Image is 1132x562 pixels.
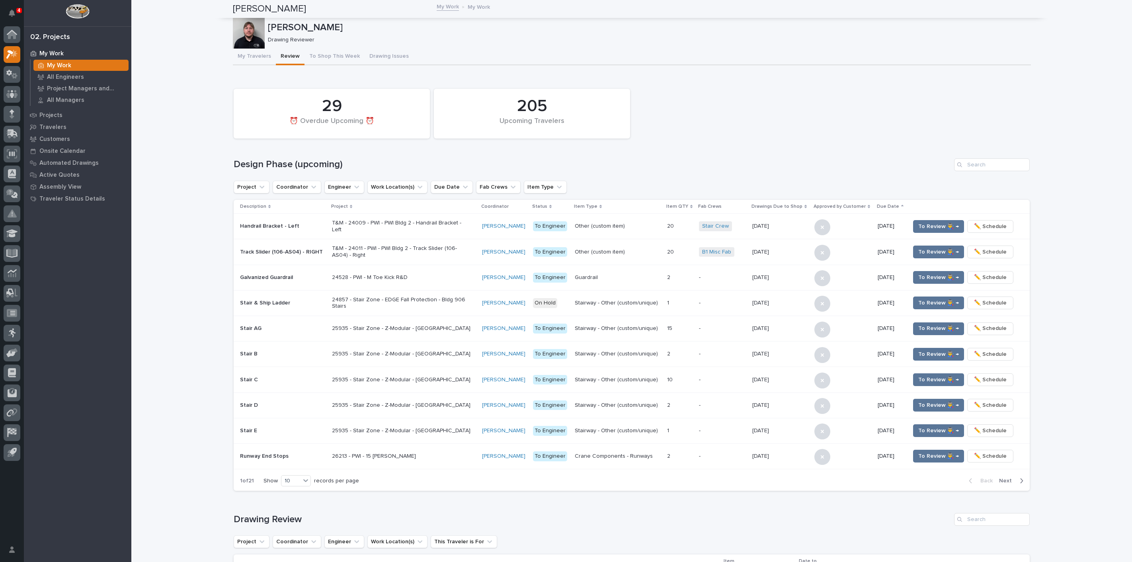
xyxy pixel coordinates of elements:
div: Notifications4 [10,10,20,22]
tr: Galvanized Guardrail24528 - PWI - M Toe Kick R&D[PERSON_NAME] To EngineerGuardrail22 -[DATE][DATE... [234,265,1030,290]
div: 02. Projects [30,33,70,42]
button: To Review 👨‍🏭 → [913,297,964,309]
a: Project Managers and Engineers [31,83,131,94]
button: Project [234,535,269,548]
p: 26213 - PWI - 15 [PERSON_NAME] [332,453,471,460]
p: [DATE] [752,400,771,409]
p: 25935 - Stair Zone - Z-Modular - [GEOGRAPHIC_DATA] [332,325,471,332]
p: [DATE] [878,300,904,306]
button: Work Location(s) [367,535,427,548]
span: To Review 👨‍🏭 → [918,451,959,461]
p: Stair AG [240,325,326,332]
a: Assembly View [24,181,131,193]
p: T&M - 24011 - PWI - PWI Bldg 2 - Track Slider (106-AS04) - Right [332,245,471,259]
tr: Stair & Ship Ladder24857 - Stair Zone - EDGE Fall Protection - Bldg 906 Stairs[PERSON_NAME] On Ho... [234,290,1030,316]
h1: Drawing Review [234,514,951,525]
p: Item Type [574,202,597,211]
h1: Design Phase (upcoming) [234,159,951,170]
button: Coordinator [273,181,321,193]
a: [PERSON_NAME] [482,377,525,383]
p: Stairway - Other (custom/unique) [575,427,661,434]
p: - [699,300,746,306]
p: Project [331,202,348,211]
div: ⏰ Overdue Upcoming ⏰ [247,117,416,134]
button: To Review 👨‍🏭 → [913,373,964,386]
input: Search [954,158,1030,171]
p: 20 [667,221,675,230]
div: To Engineer [533,400,567,410]
a: [PERSON_NAME] [482,300,525,306]
button: Due Date [431,181,473,193]
tr: Stair E25935 - Stair Zone - Z-Modular - [GEOGRAPHIC_DATA][PERSON_NAME] To EngineerStairway - Othe... [234,418,1030,443]
p: Coordinator [481,202,509,211]
button: Engineer [324,181,364,193]
p: Handrail Bracket - Left [240,223,326,230]
span: ✏️ Schedule [974,222,1007,231]
p: Stair D [240,402,326,409]
button: Fab Crews [476,181,521,193]
p: [DATE] [752,349,771,357]
div: To Engineer [533,273,567,283]
p: [DATE] [878,402,904,409]
p: [DATE] [878,249,904,256]
img: Workspace Logo [66,4,89,19]
button: Item Type [524,181,567,193]
tr: Stair B25935 - Stair Zone - Z-Modular - [GEOGRAPHIC_DATA][PERSON_NAME] To EngineerStairway - Othe... [234,341,1030,367]
button: To Review 👨‍🏭 → [913,399,964,412]
p: [DATE] [752,221,771,230]
button: Notifications [4,5,20,21]
button: ✏️ Schedule [967,399,1013,412]
p: [DATE] [878,274,904,281]
span: To Review 👨‍🏭 → [918,247,959,257]
p: 2 [667,349,672,357]
span: ✏️ Schedule [974,426,1007,435]
span: ✏️ Schedule [974,247,1007,257]
p: Drawings Due to Shop [751,202,802,211]
a: My Work [24,47,131,59]
p: [DATE] [752,273,771,281]
div: To Engineer [533,247,567,257]
button: To Review 👨‍🏭 → [913,271,964,284]
button: ✏️ Schedule [967,297,1013,309]
a: Onsite Calendar [24,145,131,157]
span: Next [999,477,1017,484]
span: ✏️ Schedule [974,375,1007,384]
button: My Travelers [233,49,276,65]
p: [DATE] [752,247,771,256]
div: 205 [447,96,617,116]
span: ✏️ Schedule [974,273,1007,282]
div: To Engineer [533,349,567,359]
p: 15 [667,324,674,332]
p: records per page [314,478,359,484]
button: Drawing Issues [365,49,414,65]
p: 24857 - Stair Zone - EDGE Fall Protection - Bldg 906 Stairs [332,297,471,310]
p: 24528 - PWI - M Toe Kick R&D [332,274,471,281]
p: [DATE] [878,453,904,460]
p: All Managers [47,97,84,104]
a: Automated Drawings [24,157,131,169]
a: [PERSON_NAME] [482,402,525,409]
p: Active Quotes [39,172,80,179]
p: All Engineers [47,74,84,81]
div: On Hold [533,298,557,308]
p: 1 [667,426,671,434]
p: Stairway - Other (custom/unique) [575,325,661,332]
span: ✏️ Schedule [974,349,1007,359]
p: - [699,377,746,383]
p: [PERSON_NAME] [268,22,1028,33]
p: Assembly View [39,183,81,191]
p: My Work [39,50,64,57]
p: Fab Crews [698,202,722,211]
a: Traveler Status Details [24,193,131,205]
span: ✏️ Schedule [974,400,1007,410]
a: [PERSON_NAME] [482,351,525,357]
button: To Review 👨‍🏭 → [913,322,964,335]
p: [DATE] [878,377,904,383]
span: ✏️ Schedule [974,451,1007,461]
p: Stair & Ship Ladder [240,300,326,306]
div: To Engineer [533,375,567,385]
p: My Work [468,2,490,11]
p: - [699,325,746,332]
p: Other (custom item) [575,249,661,256]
